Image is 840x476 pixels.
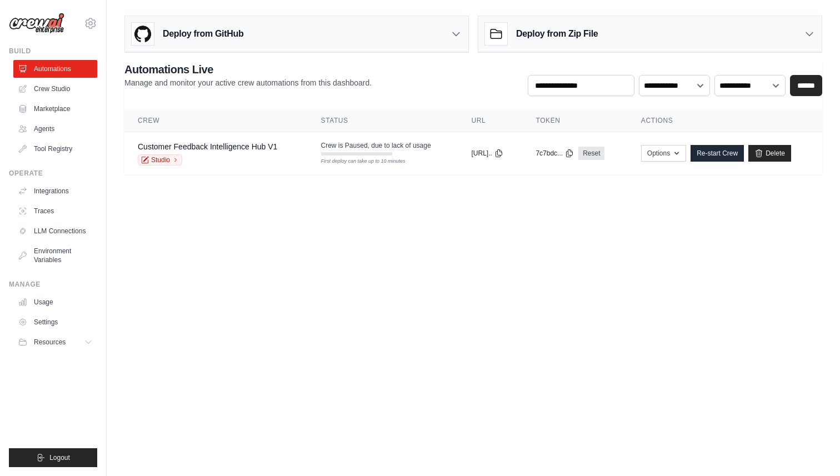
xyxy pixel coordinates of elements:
[124,62,372,77] h2: Automations Live
[9,47,97,56] div: Build
[13,100,97,118] a: Marketplace
[124,109,308,132] th: Crew
[13,120,97,138] a: Agents
[163,27,243,41] h3: Deploy from GitHub
[748,145,791,162] a: Delete
[132,23,154,45] img: GitHub Logo
[13,202,97,220] a: Traces
[138,154,182,166] a: Studio
[13,222,97,240] a: LLM Connections
[9,13,64,34] img: Logo
[516,27,598,41] h3: Deploy from Zip File
[124,77,372,88] p: Manage and monitor your active crew automations from this dashboard.
[691,145,744,162] a: Re-start Crew
[308,109,458,132] th: Status
[641,145,686,162] button: Options
[321,158,392,166] div: First deploy can take up to 10 minutes
[13,60,97,78] a: Automations
[13,333,97,351] button: Resources
[13,80,97,98] a: Crew Studio
[13,293,97,311] a: Usage
[9,169,97,178] div: Operate
[522,109,627,132] th: Token
[138,142,277,151] a: Customer Feedback Intelligence Hub V1
[13,242,97,269] a: Environment Variables
[9,280,97,289] div: Manage
[536,149,574,158] button: 7c7bdc...
[13,182,97,200] a: Integrations
[13,140,97,158] a: Tool Registry
[49,453,70,462] span: Logout
[13,313,97,331] a: Settings
[34,338,66,347] span: Resources
[9,448,97,467] button: Logout
[628,109,822,132] th: Actions
[458,109,522,132] th: URL
[321,141,431,150] span: Crew is Paused, due to lack of usage
[578,147,604,160] a: Reset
